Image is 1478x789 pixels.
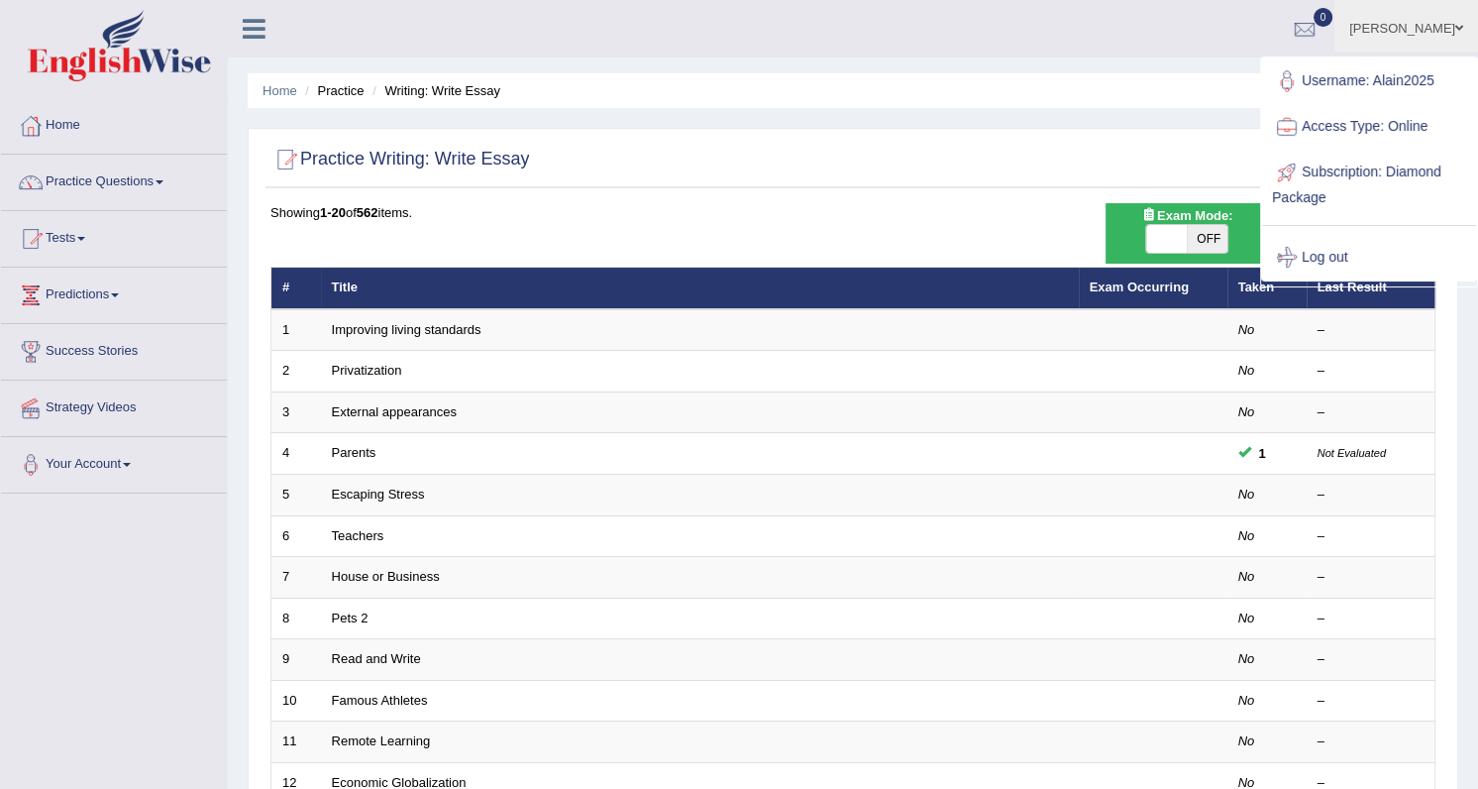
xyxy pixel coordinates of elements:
[1238,487,1255,502] em: No
[271,515,321,557] td: 6
[300,81,364,100] li: Practice
[270,145,529,174] h2: Practice Writing: Write Essay
[332,363,402,378] a: Privatization
[1187,225,1228,253] span: OFF
[1314,8,1333,27] span: 0
[1090,280,1189,294] a: Exam Occurring
[1133,205,1240,226] span: Exam Mode:
[1318,447,1386,459] small: Not Evaluated
[1251,443,1274,464] span: You can still take this question
[271,433,321,475] td: 4
[1262,150,1476,216] a: Subscription: Diamond Package
[1318,650,1425,669] div: –
[1238,569,1255,584] em: No
[1238,611,1255,625] em: No
[1,211,227,261] a: Tests
[332,528,384,543] a: Teachers
[320,205,346,220] b: 1-20
[1318,362,1425,381] div: –
[1307,268,1435,309] th: Last Result
[332,733,431,748] a: Remote Learning
[1238,651,1255,666] em: No
[332,569,440,584] a: House or Business
[271,680,321,722] td: 10
[1,268,227,317] a: Predictions
[263,83,297,98] a: Home
[271,639,321,681] td: 9
[332,404,457,419] a: External appearances
[1318,321,1425,340] div: –
[1,324,227,374] a: Success Stories
[1238,693,1255,708] em: No
[1318,733,1425,751] div: –
[1238,733,1255,748] em: No
[1262,58,1476,104] a: Username: Alain2025
[1,155,227,204] a: Practice Questions
[368,81,500,100] li: Writing: Write Essay
[270,203,1435,222] div: Showing of items.
[1238,404,1255,419] em: No
[357,205,378,220] b: 562
[1106,203,1269,264] div: Show exams occurring in exams
[1,381,227,430] a: Strategy Videos
[1318,527,1425,546] div: –
[1227,268,1307,309] th: Taken
[271,351,321,393] td: 2
[332,487,425,502] a: Escaping Stress
[321,268,1079,309] th: Title
[1262,104,1476,150] a: Access Type: Online
[1238,528,1255,543] em: No
[1318,568,1425,587] div: –
[1238,363,1255,378] em: No
[271,722,321,763] td: 11
[271,392,321,433] td: 3
[271,598,321,639] td: 8
[1318,403,1425,422] div: –
[1,437,227,487] a: Your Account
[271,309,321,351] td: 1
[1,98,227,148] a: Home
[332,445,376,460] a: Parents
[332,651,421,666] a: Read and Write
[332,322,481,337] a: Improving living standards
[271,557,321,599] td: 7
[1262,235,1476,281] a: Log out
[1318,692,1425,711] div: –
[332,611,369,625] a: Pets 2
[1238,322,1255,337] em: No
[1318,610,1425,628] div: –
[1318,486,1425,505] div: –
[271,475,321,516] td: 5
[271,268,321,309] th: #
[332,693,428,708] a: Famous Athletes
